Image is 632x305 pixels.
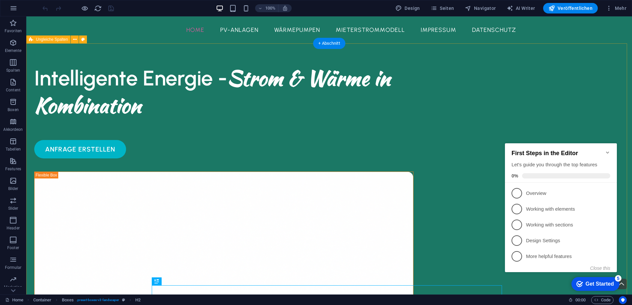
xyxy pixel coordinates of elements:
[9,39,20,45] span: 0%
[3,99,115,115] li: Design Settings
[24,119,103,126] p: More helpful features
[8,107,19,112] p: Boxen
[69,143,117,157] div: Get Started 5 items remaining, 0% complete
[94,4,102,12] button: reload
[265,4,276,12] h6: 100%
[3,115,115,130] li: More helpful features
[8,186,18,191] p: Bilder
[313,38,345,49] div: + Abschnitt
[33,296,141,304] nav: breadcrumb
[113,141,119,148] div: 5
[568,296,586,304] h6: Session-Zeit
[7,225,20,231] p: Header
[465,5,496,12] span: Navigator
[619,296,627,304] button: Usercentrics
[103,16,108,21] div: Minimize checklist
[9,28,108,35] div: Let's guide you through the top features
[94,5,102,12] i: Seite neu laden
[24,72,103,79] p: Working with elements
[6,147,21,152] p: Tabellen
[395,5,420,12] span: Design
[24,56,103,63] p: Overview
[5,296,23,304] a: Klick, um Auswahl aufzuheben. Doppelklick öffnet Seitenverwaltung
[255,4,278,12] button: 100%
[9,16,108,23] h2: First Steps in the Editor
[594,296,611,304] span: Code
[3,52,115,67] li: Overview
[76,296,119,304] span: . preset-boxes-v3-landscaper
[5,48,22,53] p: Elemente
[6,87,20,93] p: Content
[122,298,125,302] i: Dieses Element ist ein anpassbares Preset
[83,147,112,153] div: Get Started
[548,5,592,12] span: Veröffentlichen
[462,3,499,13] button: Navigator
[575,296,586,304] span: 00 00
[4,285,22,290] p: Marketing
[591,296,614,304] button: Code
[606,5,626,12] span: Mehr
[88,132,108,137] button: Close this
[603,3,629,13] button: Mehr
[33,296,52,304] span: Klick zum Auswählen. Doppelklick zum Bearbeiten
[282,5,288,11] i: Bei Größenänderung Zoomstufe automatisch an das gewählte Gerät anpassen.
[393,3,423,13] div: Design (Strg+Alt+Y)
[431,5,454,12] span: Seiten
[5,265,22,270] p: Formular
[543,3,598,13] button: Veröffentlichen
[393,3,423,13] button: Design
[7,245,19,250] p: Footer
[24,88,103,95] p: Working with sections
[580,297,581,302] span: :
[3,83,115,99] li: Working with sections
[3,67,115,83] li: Working with elements
[5,166,21,172] p: Features
[135,296,141,304] span: Klick zum Auswählen. Doppelklick zum Bearbeiten
[6,68,20,73] p: Spalten
[24,104,103,110] p: Design Settings
[81,4,89,12] button: Klicke hier, um den Vorschau-Modus zu verlassen
[507,5,535,12] span: AI Writer
[428,3,457,13] button: Seiten
[62,296,74,304] span: Klick zum Auswählen. Doppelklick zum Bearbeiten
[5,28,22,34] p: Favoriten
[36,37,68,41] span: Ungleiche Spalten
[504,3,538,13] button: AI Writer
[3,127,23,132] p: Akkordeon
[8,206,18,211] p: Slider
